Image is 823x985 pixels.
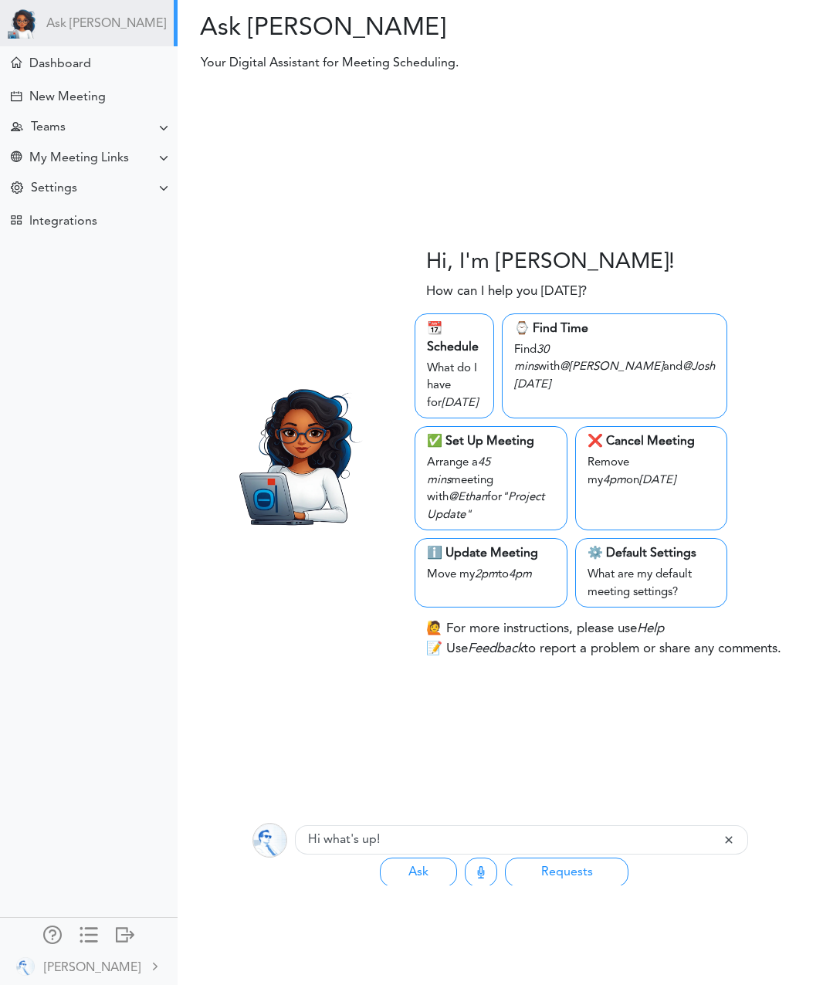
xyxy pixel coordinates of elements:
[46,17,166,32] a: Ask [PERSON_NAME]
[31,120,66,135] div: Teams
[11,151,22,166] div: Share Meeting Link
[8,8,39,39] img: Powered by TEAMCAL AI
[189,14,489,43] h2: Ask [PERSON_NAME]
[116,926,134,941] div: Log out
[426,639,781,659] p: 📝 Use to report a problem or share any comments.
[560,361,663,373] i: @[PERSON_NAME]
[426,250,675,276] h3: Hi, I'm [PERSON_NAME]!
[426,619,664,639] p: 🙋 For more instructions, please use
[475,569,498,581] i: 2pm
[190,54,642,73] p: Your Digital Assistant for Meeting Scheduling.
[29,151,129,166] div: My Meeting Links
[427,544,555,563] div: ℹ️ Update Meeting
[11,91,22,102] div: Creating Meeting
[11,181,23,196] div: Change Settings
[505,858,628,887] button: Requests
[80,926,98,941] div: Show only icons
[588,432,716,451] div: ❌ Cancel Meeting
[603,475,626,486] i: 4pm
[44,959,141,977] div: [PERSON_NAME]
[639,475,676,486] i: [DATE]
[16,957,35,976] img: 9k=
[509,569,532,581] i: 4pm
[11,215,22,225] div: TEAMCAL AI Workflow Apps
[427,451,555,524] div: Arrange a meeting with for
[682,361,715,373] i: @Josh
[514,320,715,338] div: ⌚️ Find Time
[252,823,287,858] img: 9k=
[380,858,457,887] button: Ask
[427,563,555,584] div: Move my to
[218,374,378,534] img: Zara.png
[588,544,716,563] div: ⚙️ Default Settings
[449,492,487,503] i: @Ethan
[29,215,97,229] div: Integrations
[2,949,176,983] a: [PERSON_NAME]
[514,338,715,394] div: Find with and
[637,622,664,635] i: Help
[427,432,555,451] div: ✅ Set Up Meeting
[442,398,478,409] i: [DATE]
[588,451,716,489] div: Remove my on
[514,379,550,391] i: [DATE]
[427,492,544,521] i: "Project Update"
[29,90,106,105] div: New Meeting
[426,282,587,302] p: How can I help you [DATE]?
[427,357,482,413] div: What do I have for
[11,57,22,68] div: Home
[468,642,523,655] i: Feedback
[427,320,482,357] div: 📆 Schedule
[588,563,716,601] div: What are my default meeting settings?
[31,181,77,196] div: Settings
[43,926,62,941] div: Manage Members and Externals
[80,926,98,947] a: Change side menu
[427,457,490,486] i: 45 mins
[29,57,91,72] div: Dashboard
